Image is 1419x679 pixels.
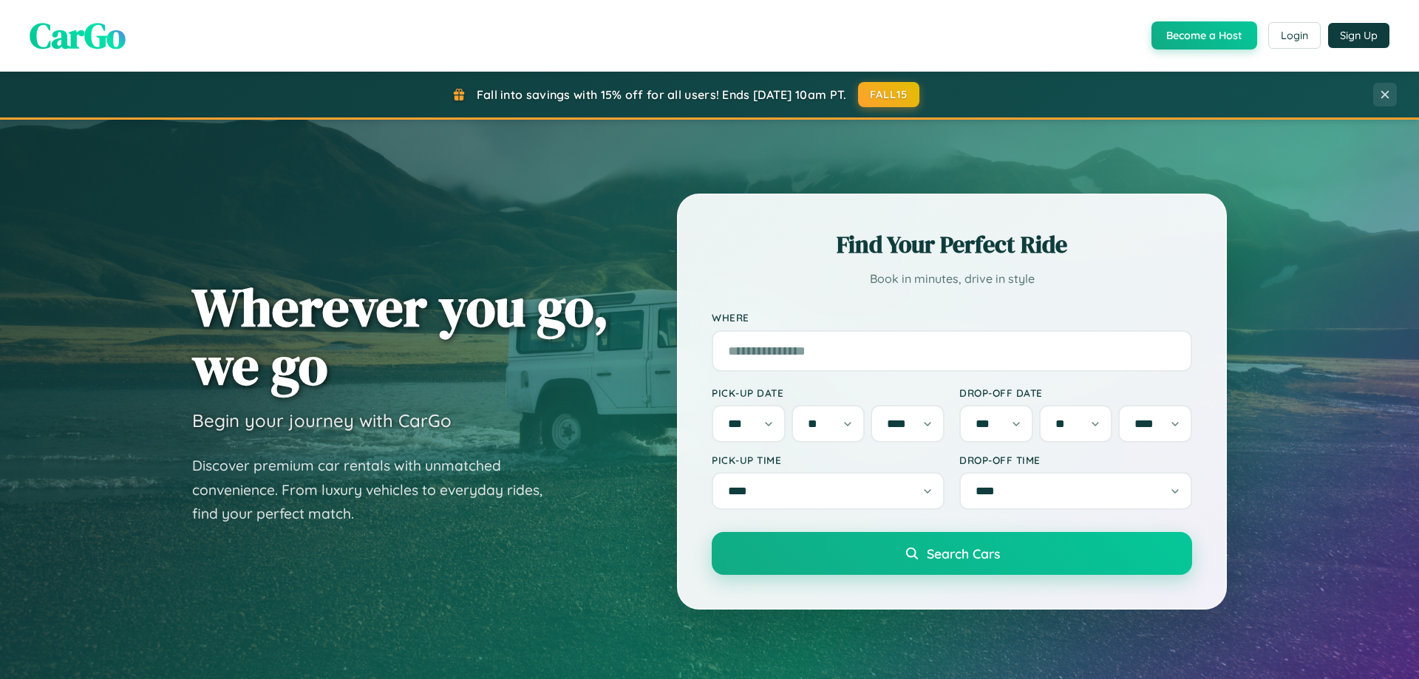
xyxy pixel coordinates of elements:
label: Where [712,312,1192,324]
h1: Wherever you go, we go [192,278,609,395]
h3: Begin your journey with CarGo [192,409,452,431]
label: Pick-up Date [712,386,945,399]
span: Fall into savings with 15% off for all users! Ends [DATE] 10am PT. [477,87,847,102]
button: Login [1268,22,1321,49]
button: Sign Up [1328,23,1389,48]
h2: Find Your Perfect Ride [712,228,1192,261]
span: Search Cars [927,545,1000,562]
button: Search Cars [712,532,1192,575]
button: FALL15 [858,82,920,107]
p: Book in minutes, drive in style [712,268,1192,290]
p: Discover premium car rentals with unmatched convenience. From luxury vehicles to everyday rides, ... [192,454,562,526]
label: Drop-off Date [959,386,1192,399]
label: Drop-off Time [959,454,1192,466]
button: Become a Host [1151,21,1257,50]
label: Pick-up Time [712,454,945,466]
span: CarGo [30,11,126,60]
